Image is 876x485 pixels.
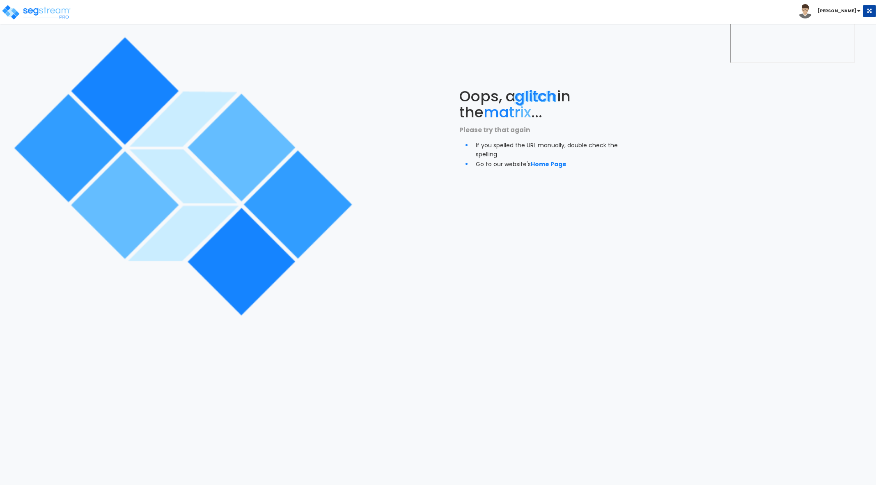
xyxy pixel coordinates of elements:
[459,86,571,123] span: Oops, a in the ...
[798,4,812,18] img: avatar.png
[509,102,520,123] span: tr
[484,102,509,123] span: ma
[516,86,557,107] span: glitch
[520,102,531,123] span: ix
[818,8,856,14] b: [PERSON_NAME]
[1,4,71,21] img: logo_pro_r.png
[459,125,636,135] p: Please try that again
[531,160,566,168] a: Home Page
[476,140,636,158] li: If you spelled the URL manually, double check the spelling
[476,158,636,169] li: Go to our website's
